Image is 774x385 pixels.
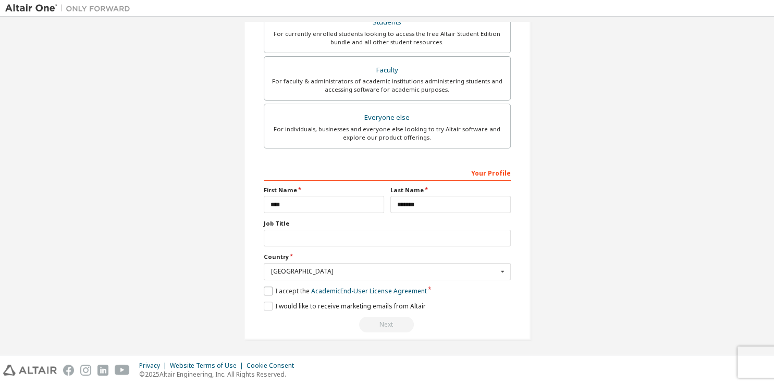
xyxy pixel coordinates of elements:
[271,15,504,30] div: Students
[80,365,91,376] img: instagram.svg
[97,365,108,376] img: linkedin.svg
[264,186,384,194] label: First Name
[3,365,57,376] img: altair_logo.svg
[139,362,170,370] div: Privacy
[264,317,511,332] div: Read and acccept EULA to continue
[264,253,511,261] label: Country
[311,287,427,295] a: Academic End-User License Agreement
[271,268,498,275] div: [GEOGRAPHIC_DATA]
[271,125,504,142] div: For individuals, businesses and everyone else looking to try Altair software and explore our prod...
[139,370,300,379] p: © 2025 Altair Engineering, Inc. All Rights Reserved.
[247,362,300,370] div: Cookie Consent
[115,365,130,376] img: youtube.svg
[5,3,136,14] img: Altair One
[271,77,504,94] div: For faculty & administrators of academic institutions administering students and accessing softwa...
[264,164,511,181] div: Your Profile
[271,110,504,125] div: Everyone else
[170,362,247,370] div: Website Terms of Use
[271,30,504,46] div: For currently enrolled students looking to access the free Altair Student Edition bundle and all ...
[264,287,427,295] label: I accept the
[63,365,74,376] img: facebook.svg
[271,63,504,78] div: Faculty
[390,186,511,194] label: Last Name
[264,219,511,228] label: Job Title
[264,302,426,311] label: I would like to receive marketing emails from Altair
